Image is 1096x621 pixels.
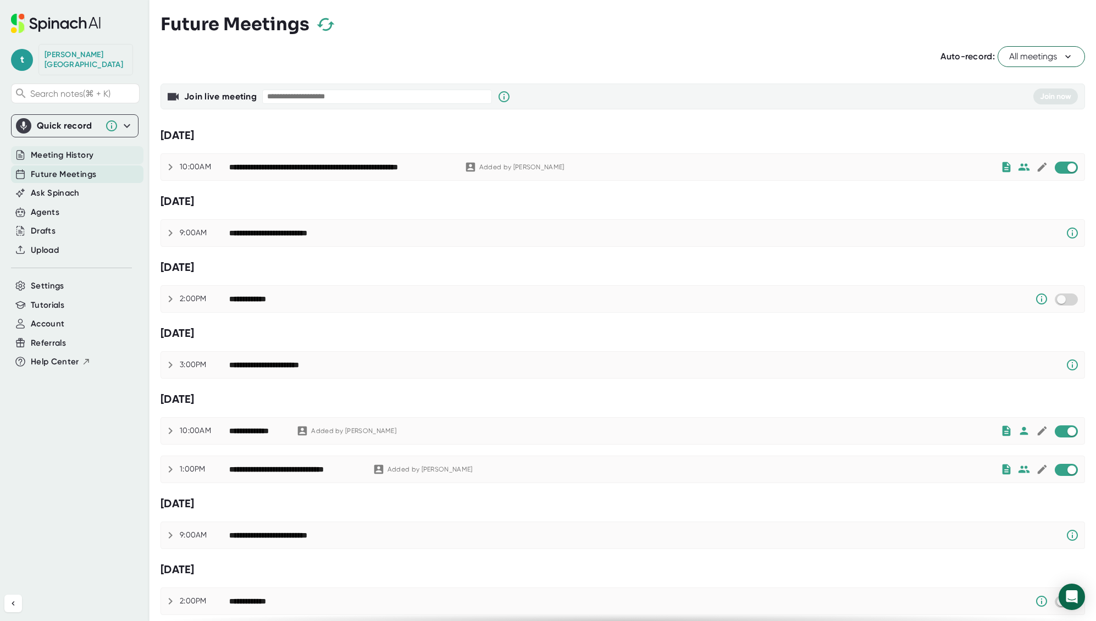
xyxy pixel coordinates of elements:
svg: Spinach requires a video conference link. [1066,358,1079,372]
button: All meetings [998,46,1085,67]
button: Account [31,318,64,330]
div: [DATE] [160,563,1085,576]
svg: Someone has manually disabled Spinach from this meeting. [1035,292,1048,306]
button: Agents [31,206,59,219]
button: Collapse sidebar [4,595,22,612]
div: [DATE] [160,129,1085,142]
b: Join live meeting [184,91,257,102]
div: Open Intercom Messenger [1059,584,1085,610]
button: Future Meetings [31,168,96,181]
svg: Spinach requires a video conference link. [1066,226,1079,240]
div: 10:00AM [180,426,229,436]
div: 2:00PM [180,596,229,606]
span: Auto-record: [940,51,995,62]
div: 9:00AM [180,530,229,540]
button: Upload [31,244,59,257]
div: [DATE] [160,497,1085,511]
span: t [11,49,33,71]
span: Join now [1040,92,1071,101]
span: All meetings [1009,50,1073,63]
button: Meeting History [31,149,93,162]
svg: Spinach requires a video conference link. [1066,529,1079,542]
div: 9:00AM [180,228,229,238]
div: 3:00PM [180,360,229,370]
div: [DATE] [160,195,1085,208]
div: 10:00AM [180,162,229,172]
div: [DATE] [160,260,1085,274]
span: Search notes (⌘ + K) [30,88,136,99]
button: Referrals [31,337,66,350]
h3: Future Meetings [160,14,309,35]
span: Help Center [31,356,79,368]
div: Added by [PERSON_NAME] [311,427,396,435]
button: Tutorials [31,299,64,312]
div: 2:00PM [180,294,229,304]
div: Added by [PERSON_NAME] [388,465,473,474]
button: Settings [31,280,64,292]
svg: Someone has manually disabled Spinach from this meeting. [1035,595,1048,608]
button: Help Center [31,356,91,368]
div: Quick record [37,120,99,131]
div: [DATE] [160,392,1085,406]
button: Drafts [31,225,56,237]
div: Quick record [16,115,134,137]
div: Added by [PERSON_NAME] [479,163,564,171]
div: [DATE] [160,326,1085,340]
button: Join now [1033,88,1078,104]
div: 1:00PM [180,464,229,474]
div: Todd Ramsburg [45,50,127,69]
button: Ask Spinach [31,187,80,199]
